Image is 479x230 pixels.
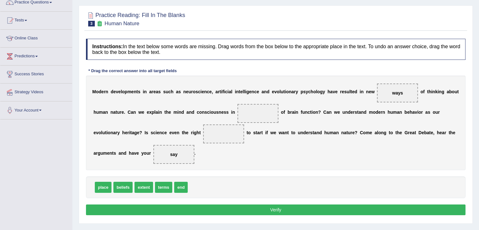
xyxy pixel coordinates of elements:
[156,130,157,135] b: i
[222,89,224,94] b: f
[156,89,158,94] b: a
[127,89,131,94] b: m
[151,130,153,135] b: s
[105,110,108,115] b: n
[96,21,103,27] small: Exam occurring question
[360,89,361,94] b: i
[283,110,285,115] b: f
[159,130,162,135] b: n
[216,110,219,115] b: s
[296,89,298,94] b: y
[111,89,113,94] b: d
[218,89,220,94] b: r
[136,89,138,94] b: t
[347,89,350,94] b: u
[381,110,382,115] b: r
[221,110,224,115] b: e
[310,110,311,115] b: t
[371,89,375,94] b: w
[274,130,276,135] b: e
[116,110,117,115] b: t
[242,89,244,94] b: l
[291,89,294,94] b: a
[227,89,229,94] b: i
[131,89,134,94] b: e
[171,89,174,94] b: h
[428,110,430,115] b: s
[364,110,367,115] b: d
[204,89,207,94] b: n
[200,89,202,94] b: i
[181,110,184,115] b: d
[186,89,189,94] b: e
[288,110,290,115] b: b
[211,110,214,115] b: o
[147,110,149,115] b: e
[128,110,131,115] b: C
[94,130,96,135] b: e
[377,83,418,102] span: Drop target
[251,89,254,94] b: n
[412,110,415,115] b: a
[342,110,345,115] b: u
[196,89,198,94] b: s
[197,130,199,135] b: h
[327,110,329,115] b: a
[296,110,299,115] b: n
[156,110,158,115] b: a
[0,30,72,45] a: Online Class
[361,89,364,94] b: n
[96,110,99,115] b: u
[127,130,129,135] b: r
[254,89,257,94] b: c
[283,89,285,94] b: t
[142,110,144,115] b: e
[209,110,211,115] b: i
[248,130,251,135] b: o
[348,110,351,115] b: d
[168,89,171,94] b: c
[182,130,183,135] b: t
[369,110,373,115] b: m
[177,110,179,115] b: i
[226,110,229,115] b: s
[99,89,101,94] b: d
[352,89,355,94] b: e
[149,110,152,115] b: x
[277,89,280,94] b: o
[432,89,435,94] b: n
[153,89,156,94] b: e
[267,89,270,94] b: d
[419,110,421,115] b: o
[86,11,185,26] h2: Practice Reading: Fill In The Blanks
[169,130,172,135] b: e
[457,89,459,94] b: t
[104,89,105,94] b: r
[111,110,113,115] b: n
[151,110,154,115] b: p
[261,89,264,94] b: a
[423,89,425,94] b: f
[330,89,333,94] b: a
[342,89,344,94] b: e
[203,124,244,143] span: Drop target
[349,89,351,94] b: l
[270,130,274,135] b: w
[257,89,259,94] b: e
[279,130,282,135] b: w
[320,89,323,94] b: g
[212,89,213,94] b: ,
[103,110,105,115] b: a
[435,110,438,115] b: u
[117,130,120,135] b: y
[355,89,357,94] b: d
[231,89,232,94] b: l
[292,110,294,115] b: a
[244,89,245,94] b: l
[232,110,235,115] b: n
[0,12,72,27] a: Tests
[279,89,281,94] b: l
[124,110,125,115] b: .
[322,89,325,94] b: y
[183,130,186,135] b: h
